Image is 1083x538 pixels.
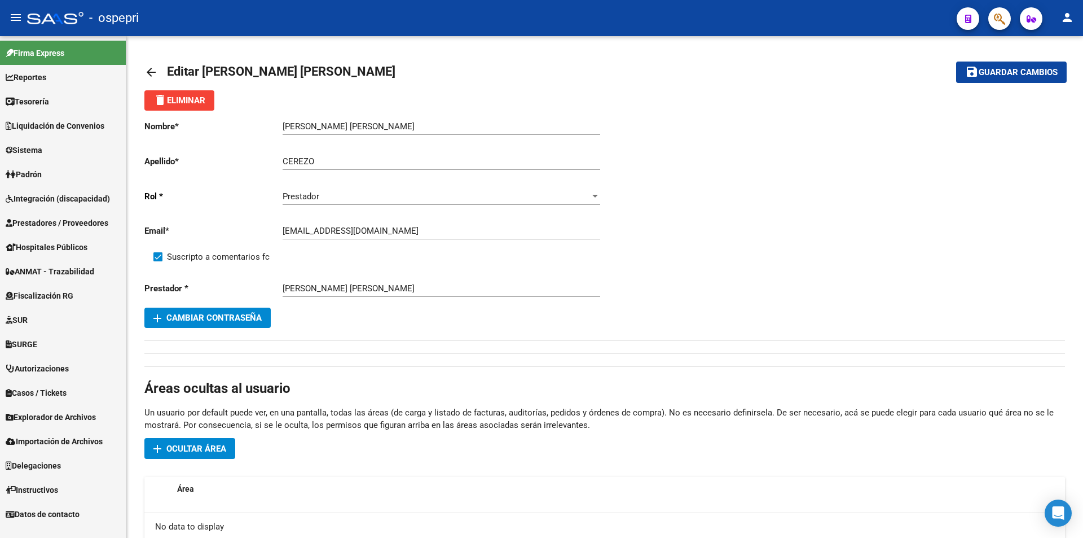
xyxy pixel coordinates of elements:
[167,250,270,264] span: Suscripto a comentarios fc
[6,460,61,472] span: Delegaciones
[1045,500,1072,527] div: Open Intercom Messenger
[6,338,37,351] span: SURGE
[144,225,283,237] p: Email
[956,62,1067,82] button: Guardar cambios
[153,95,205,106] span: Eliminar
[6,95,49,108] span: Tesorería
[6,168,42,181] span: Padrón
[144,190,283,203] p: Rol *
[1060,11,1074,24] mat-icon: person
[173,477,1056,501] datatable-header-cell: Área
[144,282,283,295] p: Prestador *
[283,191,319,202] span: Prestador
[965,65,979,78] mat-icon: save
[6,435,103,448] span: Importación de Archivos
[144,65,158,79] mat-icon: arrow_back
[144,90,214,111] button: Eliminar
[6,265,94,278] span: ANMAT - Trazabilidad
[89,6,139,30] span: - ospepri
[6,290,73,302] span: Fiscalización RG
[166,444,226,454] span: Ocultar área
[144,155,283,168] p: Apellido
[6,387,67,399] span: Casos / Tickets
[6,314,28,326] span: SUR
[151,442,164,456] mat-icon: add
[6,508,80,520] span: Datos de contacto
[6,484,58,496] span: Instructivos
[6,362,69,375] span: Autorizaciones
[6,193,110,205] span: Integración (discapacidad)
[153,313,262,323] span: Cambiar Contraseña
[979,68,1058,78] span: Guardar cambios
[6,71,46,84] span: Reportes
[177,484,194,493] span: Área
[6,241,87,253] span: Hospitales Públicos
[144,120,283,133] p: Nombre
[144,308,271,328] button: Cambiar Contraseña
[144,406,1065,431] p: Un usuario por default puede ver, en una pantalla, todas las áreas (de carga y listado de factura...
[151,312,164,325] mat-icon: add
[9,11,23,24] mat-icon: menu
[153,93,167,107] mat-icon: delete
[6,120,104,132] span: Liquidación de Convenios
[6,144,42,156] span: Sistema
[6,411,96,423] span: Explorador de Archivos
[6,217,108,229] span: Prestadores / Proveedores
[6,47,64,59] span: Firma Express
[144,438,235,459] button: Ocultar área
[167,64,395,78] span: Editar [PERSON_NAME] [PERSON_NAME]
[144,379,1065,397] h1: Áreas ocultas al usuario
